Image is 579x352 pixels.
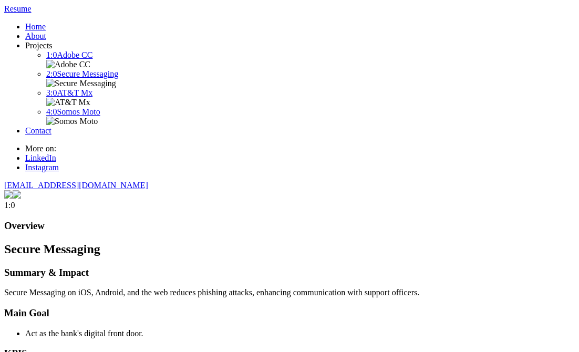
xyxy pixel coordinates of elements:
li: Act as the bank's digital front door. [25,329,575,338]
span: Projects [25,41,53,50]
a: Home [25,22,46,31]
img: AT&T Mx [46,98,90,107]
img: dsm-homepage-small.jpg [4,190,13,199]
a: About [25,32,46,40]
span: 4:0 [46,107,57,116]
img: dsm-homepage.jpg [13,190,21,199]
a: 2:0Secure Messaging [46,69,118,78]
img: Adobe CC [46,60,90,69]
a: [EMAIL_ADDRESS][DOMAIN_NAME] [4,181,148,190]
span: 2:0 [46,69,57,78]
a: Resume [4,4,32,13]
p: Secure Messaging on iOS, Android, and the web reduces phishing attacks, enhancing communication w... [4,288,575,297]
span: 1:0 [46,50,57,59]
h3: Main Goal [4,307,575,319]
span: 1:0 [4,201,15,210]
li: More on: [25,144,575,153]
h3: Summary & Impact [4,267,575,278]
a: Contact [25,126,51,135]
a: 3:0AT&T Mx [46,88,92,97]
img: Secure Messaging [46,79,116,88]
h1: Secure Messaging [4,242,575,256]
h3: Overview [4,220,575,232]
span: 3:0 [46,88,57,97]
a: 1:0Adobe CC [46,50,92,59]
a: 4:0Somos Moto [46,107,100,116]
a: LinkedIn [25,153,56,162]
img: Somos Moto [46,117,98,126]
a: Instagram [25,163,59,172]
